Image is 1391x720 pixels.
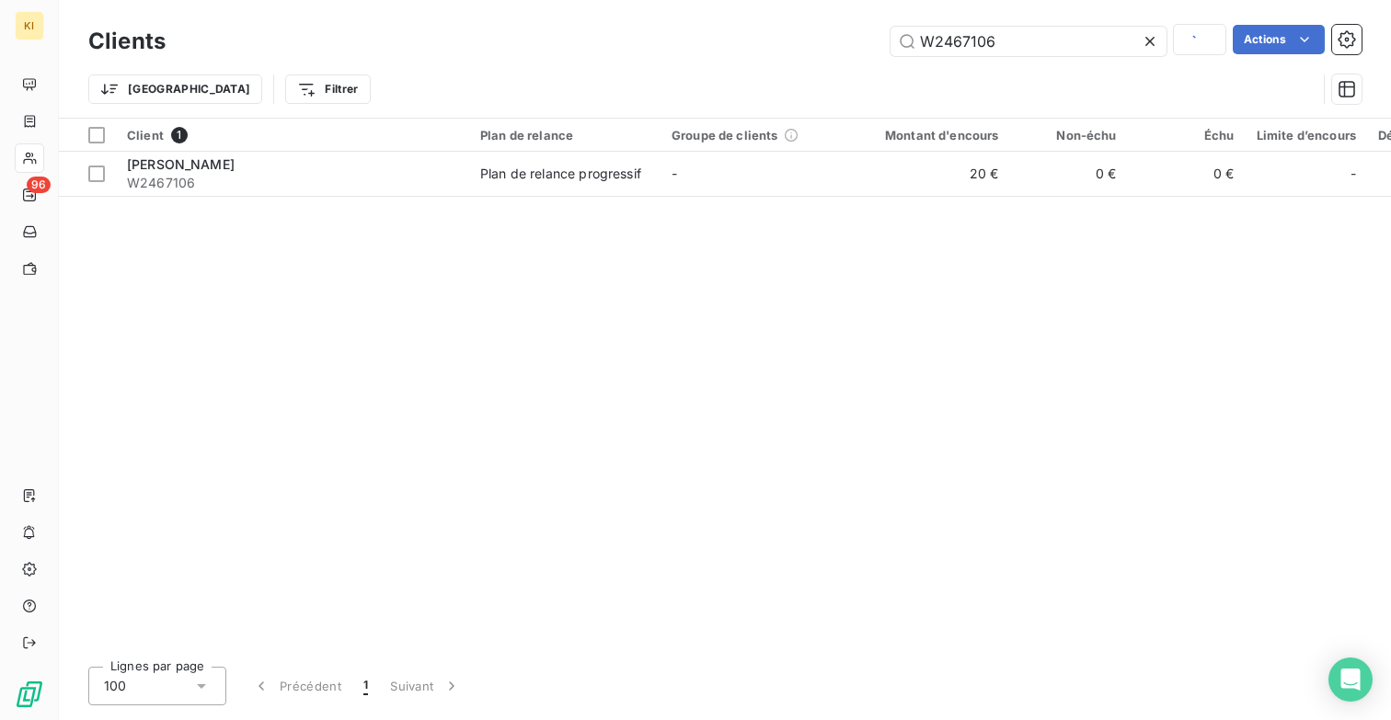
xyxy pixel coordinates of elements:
span: [PERSON_NAME] [127,156,235,172]
div: Plan de relance progressif [480,165,641,183]
span: - [1351,165,1356,183]
span: - [672,166,677,181]
button: Précédent [241,667,352,705]
h3: Clients [88,25,166,58]
div: Limite d’encours [1257,128,1356,143]
button: 1 [352,667,379,705]
td: 0 € [1010,152,1128,196]
span: Client [127,128,164,143]
button: Actions [1233,25,1325,54]
div: Plan de relance [480,128,650,143]
button: Filtrer [285,74,370,104]
div: Montant d'encours [863,128,999,143]
span: 1 [363,677,368,695]
span: 96 [27,177,51,193]
span: 100 [104,677,126,695]
td: 0 € [1128,152,1246,196]
div: Échu [1139,128,1235,143]
span: W2467106 [127,174,458,192]
td: 20 € [852,152,1010,196]
span: Groupe de clients [672,128,778,143]
button: [GEOGRAPHIC_DATA] [88,74,262,104]
div: KI [15,11,44,40]
button: Suivant [379,667,472,705]
span: 1 [171,127,188,143]
div: Non-échu [1021,128,1117,143]
div: Open Intercom Messenger [1328,657,1373,702]
img: Logo LeanPay [15,680,44,709]
input: Rechercher [891,27,1167,56]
